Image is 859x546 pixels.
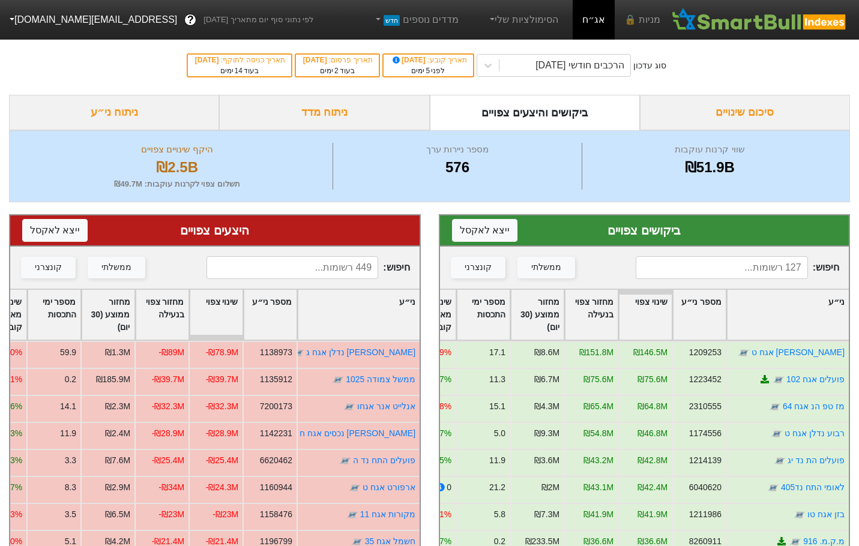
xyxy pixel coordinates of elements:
[781,482,845,492] a: לאומי התח נד405
[353,455,415,465] a: פועלים התח נד ה
[767,482,779,494] img: tase link
[803,536,845,546] a: מ.ק.מ. 916
[206,256,378,279] input: 449 רשומות...
[585,157,834,178] div: ₪51.9B
[788,455,845,465] a: פועלים הת נד יג
[205,481,238,494] div: -₪24.3M
[244,290,297,340] div: Toggle SortBy
[151,400,184,413] div: -₪32.3M
[489,454,505,467] div: 11.9
[384,15,400,26] span: חדש
[28,290,80,340] div: Toggle SortBy
[452,219,517,242] button: ייצא לאקסל
[773,374,785,386] img: tase link
[105,427,130,440] div: ₪2.4M
[205,346,238,359] div: -₪78.9M
[483,8,563,32] a: הסימולציות שלי
[235,67,243,75] span: 14
[206,256,410,279] span: חיפוש :
[494,508,505,521] div: 5.8
[583,508,613,521] div: ₪41.9M
[637,400,668,413] div: ₪64.8M
[534,400,559,413] div: ₪4.3M
[259,454,292,467] div: 6620462
[489,481,505,494] div: 21.2
[430,95,640,130] div: ביקושים והיצעים צפויים
[105,400,130,413] div: ₪2.3M
[205,427,238,440] div: -₪28.9M
[64,373,76,386] div: 0.2
[22,219,88,242] button: ייצא לאקסל
[583,454,613,467] div: ₪43.2M
[205,373,238,386] div: -₪39.7M
[428,427,451,440] div: 0.07%
[219,95,429,130] div: ניתוח מדד
[292,347,304,359] img: tase link
[633,59,666,72] div: סוג עדכון
[689,427,722,440] div: 1174556
[535,58,624,73] div: הרכבים חודשי [DATE]
[774,455,786,467] img: tase link
[302,55,373,65] div: תאריך פרסום :
[428,373,451,386] div: 0.07%
[583,481,613,494] div: ₪43.1M
[786,374,845,384] a: פועלים אגח 102
[673,290,726,340] div: Toggle SortBy
[205,400,238,413] div: -₪32.3M
[428,454,451,467] div: 0.15%
[465,261,492,274] div: קונצרני
[259,481,292,494] div: 1160944
[346,509,358,521] img: tase link
[194,55,285,65] div: תאריך כניסה לתוקף :
[332,374,344,386] img: tase link
[343,401,355,413] img: tase link
[364,536,415,546] a: חשמל אגח 35
[21,257,76,278] button: קונצרני
[511,290,564,340] div: Toggle SortBy
[346,374,415,384] a: ממשל צמודה 1025
[489,346,505,359] div: 17.1
[583,427,613,440] div: ₪54.8M
[368,8,463,32] a: מדדים נוספיםחדש
[637,373,668,386] div: ₪75.6M
[105,508,130,521] div: ₪6.5M
[300,428,415,438] a: [PERSON_NAME] נכסים אגח ח
[579,346,613,359] div: ₪151.8M
[158,346,184,359] div: -₪89M
[59,346,76,359] div: 59.9
[390,55,467,65] div: תאריך קובע :
[583,400,613,413] div: ₪65.4M
[259,373,292,386] div: 1135912
[565,290,618,340] div: Toggle SortBy
[583,373,613,386] div: ₪75.6M
[105,481,130,494] div: ₪2.9M
[59,427,76,440] div: 11.9
[794,509,806,521] img: tase link
[619,290,672,340] div: Toggle SortBy
[785,428,845,438] a: רבוע נדלן אגח ט
[25,143,330,157] div: היקף שינויים צפויים
[727,290,849,340] div: Toggle SortBy
[95,373,130,386] div: ₪185.9M
[302,65,373,76] div: בעוד ימים
[101,261,131,274] div: ממשלתי
[531,261,561,274] div: ממשלתי
[670,8,849,32] img: SmartBull
[25,178,330,190] div: תשלום צפוי לקרנות עוקבות : ₪49.7M
[82,290,134,340] div: Toggle SortBy
[190,290,243,340] div: Toggle SortBy
[9,95,219,130] div: ניתוח ני״ע
[390,65,467,76] div: לפני ימים
[585,143,834,157] div: שווי קרנות עוקבות
[151,454,184,467] div: -₪25.4M
[534,427,559,440] div: ₪9.3M
[187,12,194,28] span: ?
[64,481,76,494] div: 8.3
[259,400,292,413] div: 7200173
[64,508,76,521] div: 3.5
[195,56,221,64] span: [DATE]
[336,157,578,178] div: 576
[689,373,722,386] div: 1223452
[336,143,578,157] div: מספר ניירות ערך
[636,256,807,279] input: 127 רשומות...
